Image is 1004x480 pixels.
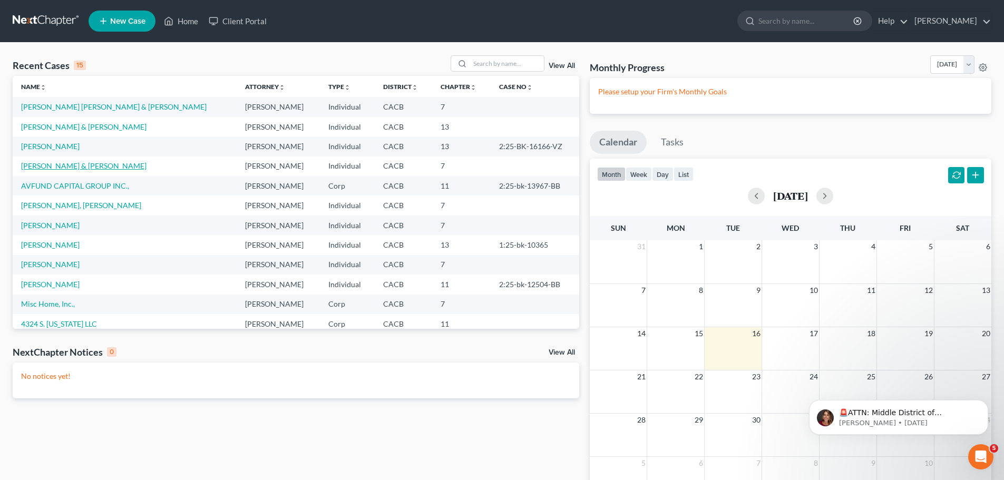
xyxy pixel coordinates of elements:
[320,295,375,314] td: Corp
[694,414,704,426] span: 29
[870,240,876,253] span: 4
[470,84,476,91] i: unfold_more
[432,97,491,116] td: 7
[328,83,350,91] a: Typeunfold_more
[698,457,704,469] span: 6
[432,156,491,176] td: 7
[13,346,116,358] div: NextChapter Notices
[923,327,934,340] span: 19
[237,117,320,136] td: [PERSON_NAME]
[491,176,579,195] td: 2:25-bk-13967-BB
[320,215,375,235] td: Individual
[900,223,911,232] span: Fri
[320,117,375,136] td: Individual
[320,195,375,215] td: Individual
[245,83,285,91] a: Attorneyunfold_more
[909,12,991,31] a: [PERSON_NAME]
[110,17,145,25] span: New Case
[21,319,97,328] a: 4324 S. [US_STATE] LLC
[956,223,969,232] span: Sat
[432,176,491,195] td: 11
[21,83,46,91] a: Nameunfold_more
[923,370,934,383] span: 26
[375,235,432,254] td: CACB
[499,83,533,91] a: Case Nounfold_more
[923,457,934,469] span: 10
[375,136,432,156] td: CACB
[107,347,116,357] div: 0
[375,255,432,275] td: CACB
[667,223,685,232] span: Mon
[755,284,762,297] span: 9
[491,275,579,294] td: 2:25-bk-12504-BB
[375,275,432,294] td: CACB
[21,280,80,289] a: [PERSON_NAME]
[981,284,991,297] span: 13
[21,201,141,210] a: [PERSON_NAME], [PERSON_NAME]
[755,457,762,469] span: 7
[870,457,876,469] span: 9
[491,235,579,254] td: 1:25-bk-10365
[751,327,762,340] span: 16
[375,156,432,176] td: CACB
[375,117,432,136] td: CACB
[21,122,147,131] a: [PERSON_NAME] & [PERSON_NAME]
[773,190,808,201] h2: [DATE]
[432,215,491,235] td: 7
[923,284,934,297] span: 12
[968,444,993,469] iframe: Intercom live chat
[237,255,320,275] td: [PERSON_NAME]
[21,181,129,190] a: AVFUND CAPITAL GROUP INC.,
[320,136,375,156] td: Individual
[21,260,80,269] a: [PERSON_NAME]
[432,314,491,334] td: 11
[470,56,544,71] input: Search by name...
[441,83,476,91] a: Chapterunfold_more
[990,444,998,453] span: 5
[320,314,375,334] td: Corp
[626,167,652,181] button: week
[491,136,579,156] td: 2:25-BK-16166-VZ
[237,156,320,176] td: [PERSON_NAME]
[840,223,855,232] span: Thu
[808,370,819,383] span: 24
[985,240,991,253] span: 6
[237,235,320,254] td: [PERSON_NAME]
[412,84,418,91] i: unfold_more
[237,195,320,215] td: [PERSON_NAME]
[755,240,762,253] span: 2
[320,275,375,294] td: Individual
[432,295,491,314] td: 7
[320,235,375,254] td: Individual
[237,136,320,156] td: [PERSON_NAME]
[981,370,991,383] span: 27
[432,136,491,156] td: 13
[782,223,799,232] span: Wed
[21,371,571,381] p: No notices yet!
[636,370,647,383] span: 21
[808,284,819,297] span: 10
[981,327,991,340] span: 20
[813,457,819,469] span: 8
[237,314,320,334] td: [PERSON_NAME]
[375,195,432,215] td: CACB
[320,156,375,176] td: Individual
[237,275,320,294] td: [PERSON_NAME]
[636,240,647,253] span: 31
[320,255,375,275] td: Individual
[758,11,855,31] input: Search by name...
[793,378,1004,452] iframe: Intercom notifications message
[237,97,320,116] td: [PERSON_NAME]
[751,370,762,383] span: 23
[375,97,432,116] td: CACB
[203,12,272,31] a: Client Portal
[640,284,647,297] span: 7
[74,61,86,70] div: 15
[873,12,908,31] a: Help
[597,167,626,181] button: month
[928,240,934,253] span: 5
[549,349,575,356] a: View All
